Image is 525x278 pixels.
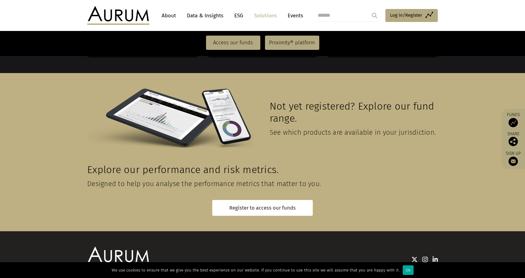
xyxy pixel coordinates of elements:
[231,10,246,21] a: ESG
[206,36,260,50] a: Access our funds
[390,11,422,19] span: Log in/Register
[270,100,434,124] span: Not yet registered? Explore our fund range.
[403,265,414,275] div: Ok
[509,118,518,127] img: Access Funds
[184,10,227,21] a: Data & Insights
[159,10,179,21] a: About
[87,164,279,176] span: Explore our performance and risk metrics.
[270,128,436,137] span: See which products are available in your jurisdiction.
[385,9,438,22] a: Log in/Register
[509,157,518,166] img: Sign up to our newsletter
[285,10,303,21] a: Events
[251,10,280,21] a: Solutions
[368,9,381,22] input: Submit
[505,112,522,127] a: Funds
[505,151,522,166] a: Sign up
[411,256,418,263] img: Twitter icon
[87,180,321,188] span: Designed to help you analyse the performance metrics that matter to you.
[212,200,313,216] a: Register to access our funds
[509,137,518,146] img: Share this post
[87,247,149,265] img: Aurum Logo
[433,256,438,263] img: Linkedin icon
[265,36,319,50] a: Proximity® platform
[422,256,428,263] img: Instagram icon
[87,6,149,25] img: Aurum
[505,132,522,146] div: Share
